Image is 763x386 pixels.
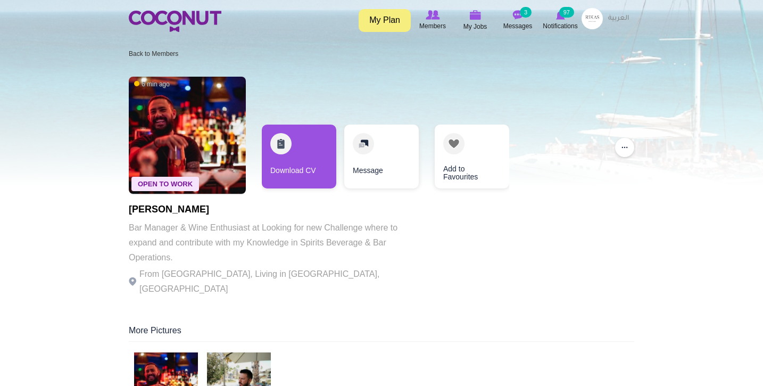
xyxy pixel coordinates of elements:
img: Browse Members [426,10,439,20]
small: 97 [559,7,574,18]
img: Home [129,11,221,32]
span: Messages [503,21,533,31]
button: ... [615,138,634,157]
a: Messages Messages 3 [496,8,539,32]
span: My Jobs [463,21,487,32]
img: My Jobs [469,10,481,20]
a: My Jobs My Jobs [454,8,496,33]
a: Notifications Notifications 97 [539,8,582,32]
h1: [PERSON_NAME] [129,204,421,215]
a: Message [344,125,419,188]
a: العربية [603,8,634,29]
div: 1 / 3 [262,125,336,194]
div: 2 / 3 [344,125,419,194]
a: Back to Members [129,50,178,58]
p: From [GEOGRAPHIC_DATA], Living in [GEOGRAPHIC_DATA], [GEOGRAPHIC_DATA] [129,267,421,297]
a: Download CV [262,125,336,188]
span: Notifications [543,21,577,31]
small: 3 [520,7,532,18]
p: Bar Manager & Wine Enthusiast at Looking for new Challenge where to expand and contribute with my... [129,220,421,265]
span: 6 min ago [134,80,170,89]
div: 3 / 3 [427,125,501,194]
img: Notifications [556,10,565,20]
span: Members [419,21,446,31]
a: My Plan [359,9,411,32]
div: More Pictures [129,325,634,342]
span: Open To Work [131,177,199,191]
a: Browse Members Members [411,8,454,32]
img: Messages [512,10,523,20]
a: Add to Favourites [435,125,509,188]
